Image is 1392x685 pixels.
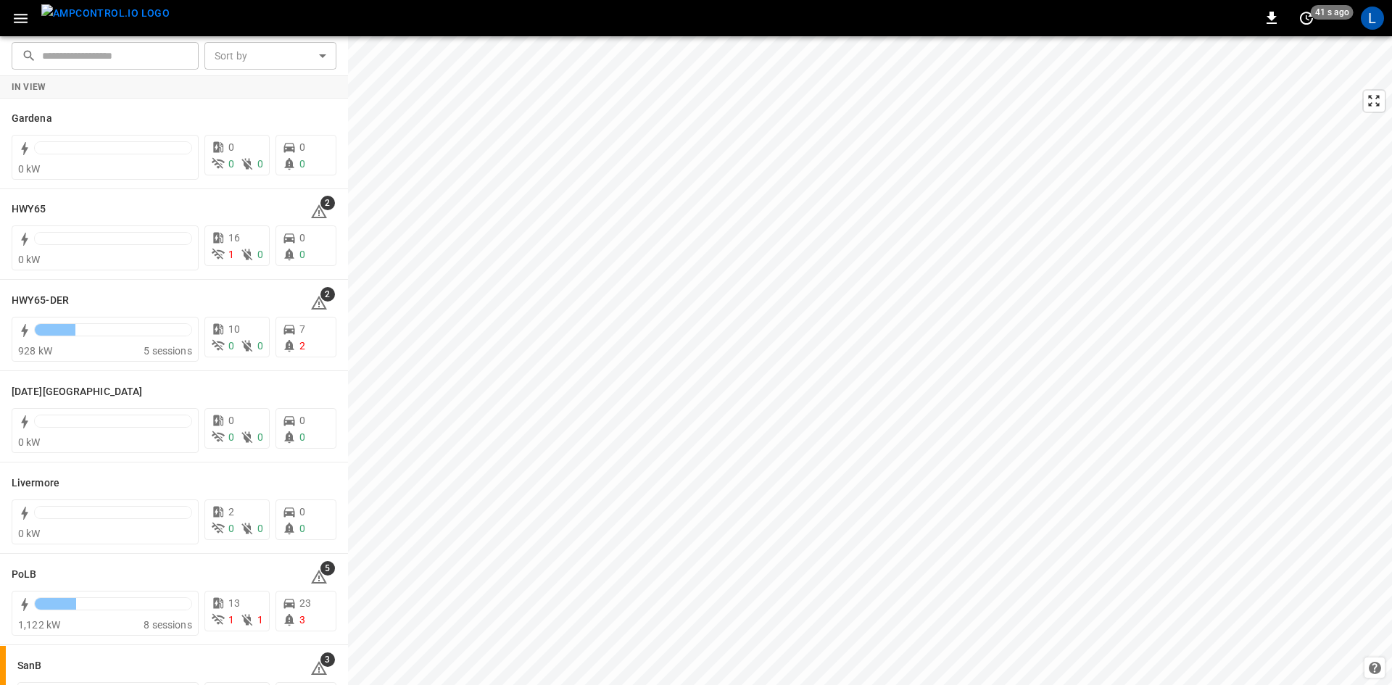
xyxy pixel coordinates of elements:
span: 16 [228,232,240,244]
span: 7 [299,323,305,335]
span: 1 [228,249,234,260]
span: 0 [257,523,263,534]
span: 0 [228,340,234,352]
h6: HWY65-DER [12,293,69,309]
span: 41 s ago [1311,5,1354,20]
span: 10 [228,323,240,335]
span: 0 kW [18,436,41,448]
span: 0 kW [18,254,41,265]
span: 0 kW [18,163,41,175]
span: 1 [257,614,263,626]
div: profile-icon [1361,7,1384,30]
span: 3 [320,652,335,667]
h6: HWY65 [12,202,46,217]
span: 23 [299,597,311,609]
span: 2 [320,287,335,302]
span: 0 [299,415,305,426]
h6: SanB [17,658,41,674]
span: 5 [320,561,335,576]
span: 2 [320,196,335,210]
span: 0 [299,232,305,244]
canvas: Map [348,36,1392,685]
span: 3 [299,614,305,626]
span: 1 [228,614,234,626]
span: 0 [257,158,263,170]
h6: Livermore [12,476,59,491]
span: 0 [228,158,234,170]
span: 928 kW [18,345,52,357]
span: 0 [257,340,263,352]
img: ampcontrol.io logo [41,4,170,22]
span: 0 [299,141,305,153]
span: 0 [257,431,263,443]
strong: In View [12,82,46,92]
span: 0 [299,158,305,170]
span: 0 [299,431,305,443]
span: 0 [299,523,305,534]
h6: Karma Center [12,384,142,400]
span: 13 [228,597,240,609]
h6: PoLB [12,567,36,583]
span: 0 [257,249,263,260]
span: 0 [299,506,305,518]
span: 0 [228,523,234,534]
span: 2 [228,506,234,518]
span: 0 [228,431,234,443]
span: 0 [228,415,234,426]
span: 1,122 kW [18,619,60,631]
span: 2 [299,340,305,352]
span: 8 sessions [144,619,192,631]
button: set refresh interval [1295,7,1318,30]
span: 0 [299,249,305,260]
span: 0 kW [18,528,41,539]
h6: Gardena [12,111,52,127]
span: 0 [228,141,234,153]
span: 5 sessions [144,345,192,357]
